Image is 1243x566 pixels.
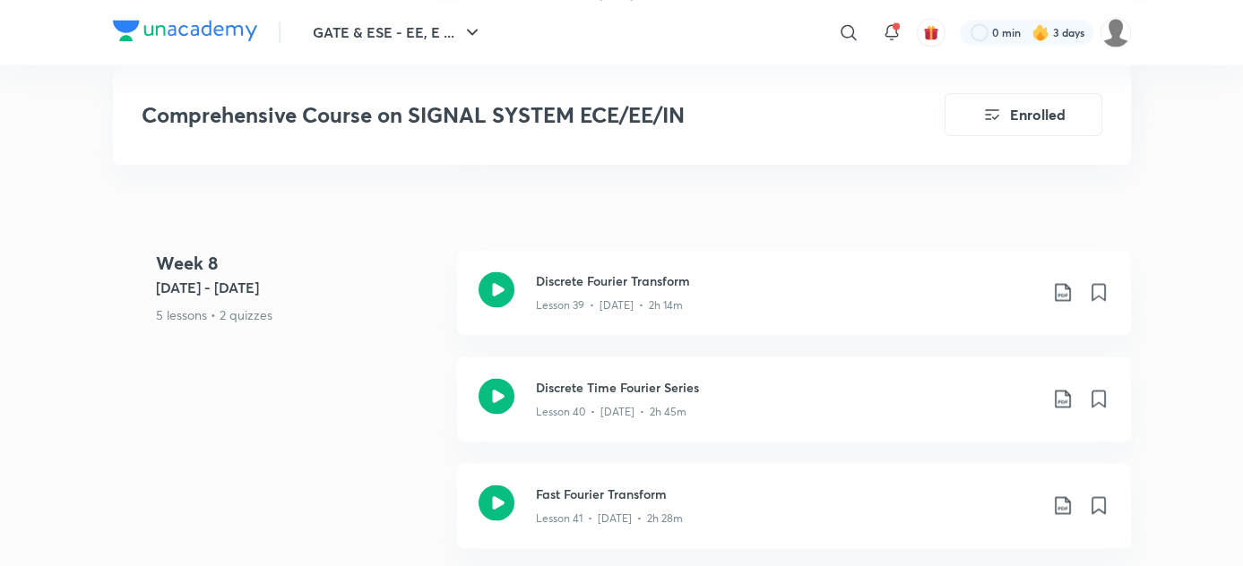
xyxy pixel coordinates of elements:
button: avatar [917,18,945,47]
p: Lesson 39 • [DATE] • 2h 14m [536,297,683,313]
p: Lesson 41 • [DATE] • 2h 28m [536,510,683,527]
img: avatar [923,24,939,40]
h3: Discrete Time Fourier Series [536,378,1038,397]
img: streak [1032,23,1049,41]
h3: Fast Fourier Transform [536,485,1038,503]
button: Enrolled [945,93,1102,136]
h4: Week 8 [156,250,443,277]
img: Palak Tiwari [1101,17,1131,47]
h5: [DATE] - [DATE] [156,277,443,298]
p: 5 lessons • 2 quizzes [156,305,443,324]
p: Lesson 40 • [DATE] • 2h 45m [536,404,686,420]
h3: Discrete Fourier Transform [536,271,1038,290]
h3: Comprehensive Course on SIGNAL SYSTEM ECE/EE/IN [142,102,843,128]
button: GATE & ESE - EE, E ... [302,14,494,50]
a: Discrete Time Fourier SeriesLesson 40 • [DATE] • 2h 45m [457,356,1131,463]
img: Company Logo [113,20,257,41]
a: Company Logo [113,20,257,46]
a: Discrete Fourier TransformLesson 39 • [DATE] • 2h 14m [457,250,1131,356]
